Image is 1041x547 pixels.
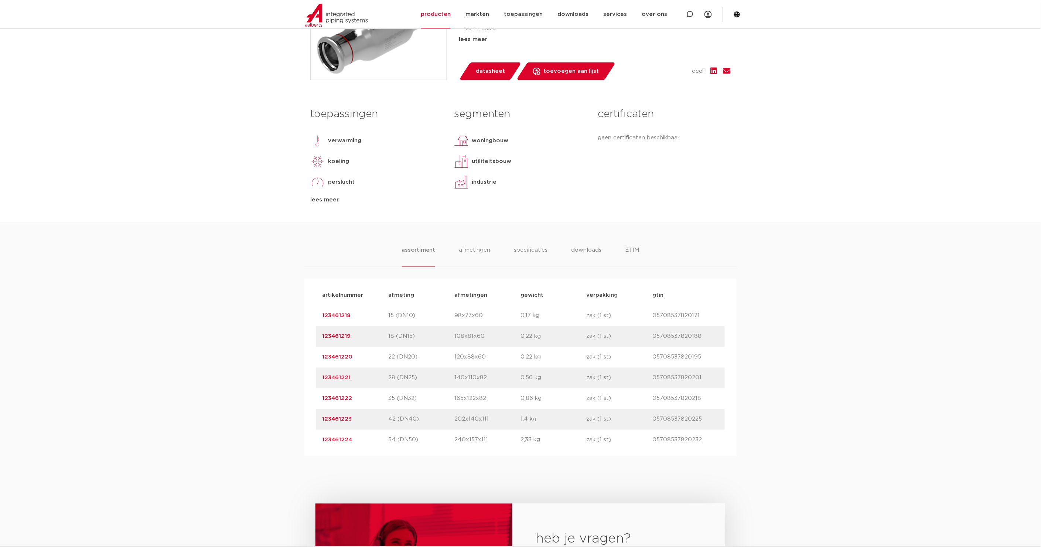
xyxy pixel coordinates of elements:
[454,175,469,190] img: industrie
[520,312,587,320] p: 0,17 kg
[472,178,496,187] p: industrie
[328,178,355,187] p: perslucht
[322,291,388,300] p: artikelnummer
[653,436,719,445] p: 05708537820232
[459,246,490,267] li: afmetingen
[310,133,325,148] img: verwarming
[653,394,719,403] p: 05708537820218
[520,374,587,383] p: 0,56 kg
[587,374,653,383] p: zak (1 st)
[587,415,653,424] p: zak (1 st)
[322,313,351,319] a: 123461218
[653,374,719,383] p: 05708537820201
[587,312,653,320] p: zak (1 st)
[653,353,719,362] p: 05708537820195
[388,312,454,320] p: 15 (DN10)
[571,246,601,267] li: downloads
[310,154,325,169] img: koeling
[520,291,587,300] p: gewicht
[459,35,731,44] div: lees meer
[598,133,731,142] p: geen certificaten beschikbaar
[454,374,520,383] p: 140x110x82
[520,394,587,403] p: 0,86 kg
[454,107,587,122] h3: segmenten
[454,415,520,424] p: 202x140x111
[388,332,454,341] p: 18 (DN15)
[653,332,719,341] p: 05708537820188
[598,107,731,122] h3: certificaten
[472,157,511,166] p: utiliteitsbouw
[653,312,719,320] p: 05708537820171
[454,312,520,320] p: 98x77x60
[454,436,520,445] p: 240x157x111
[587,394,653,403] p: zak (1 st)
[322,375,351,381] a: 123461221
[653,415,719,424] p: 05708537820225
[322,437,352,443] a: 123461224
[520,436,587,445] p: 2,33 kg
[653,291,719,300] p: gtin
[388,436,454,445] p: 54 (DN50)
[587,291,653,300] p: verpakking
[388,374,454,383] p: 28 (DN25)
[587,436,653,445] p: zak (1 st)
[310,107,443,122] h3: toepassingen
[543,65,599,77] span: toevoegen aan lijst
[322,354,352,360] a: 123461220
[388,353,454,362] p: 22 (DN20)
[388,394,454,403] p: 35 (DN32)
[454,291,520,300] p: afmetingen
[310,196,443,204] div: lees meer
[454,133,469,148] img: woningbouw
[322,396,352,401] a: 123461222
[454,154,469,169] img: utiliteitsbouw
[520,332,587,341] p: 0,22 kg
[328,157,349,166] p: koeling
[476,65,505,77] span: datasheet
[459,62,522,80] a: datasheet
[520,415,587,424] p: 1,4 kg
[310,175,325,190] img: perslucht
[402,246,436,267] li: assortiment
[454,353,520,362] p: 120x88x60
[514,246,547,267] li: specificaties
[322,417,352,422] a: 123461223
[388,291,454,300] p: afmeting
[322,334,351,339] a: 123461219
[454,394,520,403] p: 165x122x82
[587,353,653,362] p: zak (1 st)
[454,332,520,341] p: 108x81x60
[692,67,705,76] span: deel:
[328,136,361,145] p: verwarming
[587,332,653,341] p: zak (1 st)
[625,246,639,267] li: ETIM
[472,136,508,145] p: woningbouw
[388,415,454,424] p: 42 (DN40)
[520,353,587,362] p: 0,22 kg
